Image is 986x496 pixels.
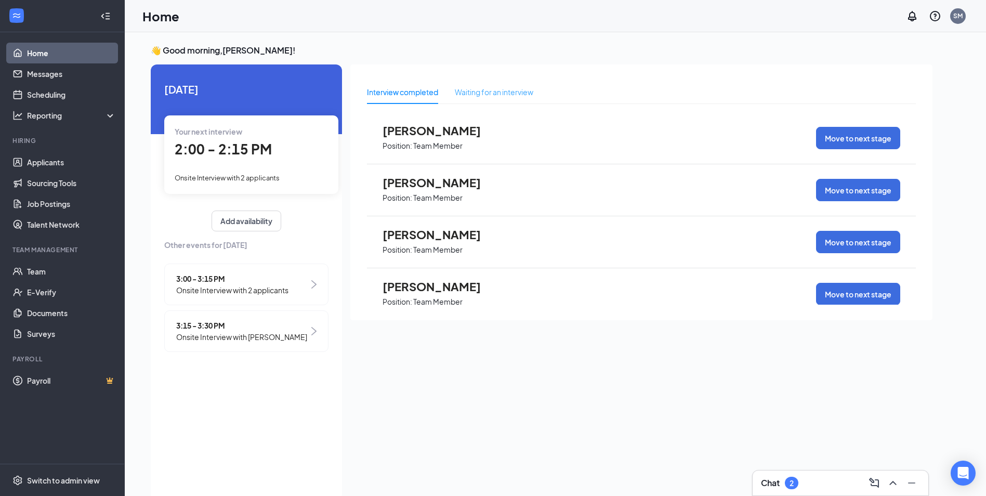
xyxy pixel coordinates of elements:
svg: Analysis [12,110,23,121]
span: [DATE] [164,81,328,97]
p: Position: [383,297,412,307]
h3: Chat [761,477,780,489]
span: 2:00 - 2:15 PM [175,140,272,158]
a: Surveys [27,323,116,344]
div: 2 [790,479,794,488]
button: ChevronUp [885,475,901,491]
svg: Minimize [905,477,918,489]
p: Position: [383,141,412,151]
span: 3:00 - 3:15 PM [176,273,288,284]
span: Other events for [DATE] [164,239,328,251]
div: Hiring [12,136,114,145]
svg: ComposeMessage [868,477,880,489]
span: Onsite Interview with 2 applicants [176,284,288,296]
svg: QuestionInfo [929,10,941,22]
div: Team Management [12,245,114,254]
a: E-Verify [27,282,116,303]
span: [PERSON_NAME] [383,176,497,189]
div: Reporting [27,110,116,121]
svg: ChevronUp [887,477,899,489]
p: Position: [383,193,412,203]
button: Move to next stage [816,179,900,201]
svg: Notifications [906,10,918,22]
div: Waiting for an interview [455,86,533,98]
div: Switch to admin view [27,475,100,486]
button: Move to next stage [816,127,900,149]
button: Minimize [903,475,920,491]
button: ComposeMessage [866,475,883,491]
span: Onsite Interview with 2 applicants [175,174,280,182]
a: PayrollCrown [27,370,116,391]
a: Job Postings [27,193,116,214]
a: Applicants [27,152,116,173]
div: Interview completed [367,86,438,98]
span: [PERSON_NAME] [383,280,497,293]
p: Position: [383,245,412,255]
span: [PERSON_NAME] [383,228,497,241]
button: Add availability [212,211,281,231]
svg: Settings [12,475,23,486]
div: SM [953,11,963,20]
a: Documents [27,303,116,323]
a: Team [27,261,116,282]
svg: Collapse [100,11,111,21]
span: Onsite Interview with [PERSON_NAME] [176,331,307,343]
a: Home [27,43,116,63]
span: [PERSON_NAME] [383,124,497,137]
p: Team Member [413,297,463,307]
a: Scheduling [27,84,116,105]
span: 3:15 - 3:30 PM [176,320,307,331]
h3: 👋 Good morning, [PERSON_NAME] ! [151,45,932,56]
p: Team Member [413,193,463,203]
div: Payroll [12,355,114,363]
div: Open Intercom Messenger [951,461,976,486]
p: Team Member [413,245,463,255]
a: Talent Network [27,214,116,235]
svg: WorkstreamLogo [11,10,22,21]
a: Sourcing Tools [27,173,116,193]
span: Your next interview [175,127,242,136]
button: Move to next stage [816,283,900,305]
a: Messages [27,63,116,84]
h1: Home [142,7,179,25]
button: Move to next stage [816,231,900,253]
p: Team Member [413,141,463,151]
